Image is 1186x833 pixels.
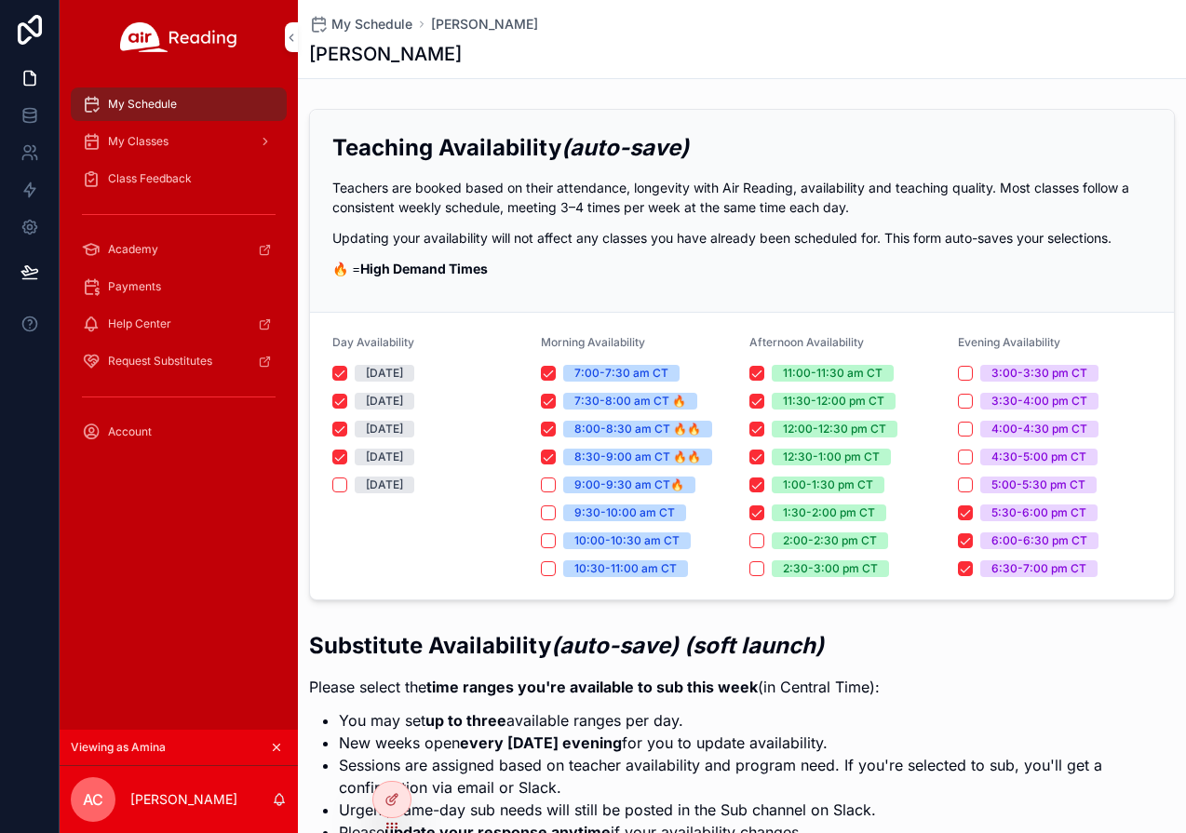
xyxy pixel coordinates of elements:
[130,790,237,809] p: [PERSON_NAME]
[108,242,158,257] span: Academy
[366,477,403,493] div: [DATE]
[366,393,403,410] div: [DATE]
[783,449,880,465] div: 12:30-1:00 pm CT
[958,335,1060,349] span: Evening Availability
[339,799,1175,821] li: Urgent, same-day sub needs will still be posted in the Sub channel on Slack.
[71,125,287,158] a: My Classes
[783,477,873,493] div: 1:00-1:30 pm CT
[541,335,645,349] span: Morning Availability
[561,134,689,161] em: (auto-save)
[120,22,237,52] img: App logo
[71,233,287,266] a: Academy
[71,740,166,755] span: Viewing as Amina
[71,307,287,341] a: Help Center
[339,709,1175,732] li: You may set available ranges per day.
[309,676,1175,698] p: Please select the (in Central Time):
[108,354,212,369] span: Request Substitutes
[71,344,287,378] a: Request Substitutes
[71,415,287,449] a: Account
[783,532,877,549] div: 2:00-2:30 pm CT
[991,393,1087,410] div: 3:30-4:00 pm CT
[991,560,1086,577] div: 6:30-7:00 pm CT
[783,560,878,577] div: 2:30-3:00 pm CT
[332,132,1152,163] h2: Teaching Availability
[991,449,1086,465] div: 4:30-5:00 pm CT
[331,15,412,34] span: My Schedule
[108,97,177,112] span: My Schedule
[574,393,686,410] div: 7:30-8:00 am CT 🔥
[574,560,677,577] div: 10:30-11:00 am CT
[574,532,680,549] div: 10:00-10:30 am CT
[309,630,1175,661] h2: Substitute Availability
[71,162,287,195] a: Class Feedback
[991,365,1087,382] div: 3:00-3:30 pm CT
[108,316,171,331] span: Help Center
[783,365,883,382] div: 11:00-11:30 am CT
[339,754,1175,799] li: Sessions are assigned based on teacher availability and program need. If you're selected to sub, ...
[332,228,1152,248] p: Updating your availability will not affect any classes you have already been scheduled for. This ...
[574,365,668,382] div: 7:00-7:30 am CT
[108,279,161,294] span: Payments
[83,788,103,811] span: AC
[991,532,1087,549] div: 6:00-6:30 pm CT
[991,421,1087,437] div: 4:00-4:30 pm CT
[425,711,506,730] strong: up to three
[60,74,298,473] div: scrollable content
[309,15,412,34] a: My Schedule
[71,87,287,121] a: My Schedule
[366,365,403,382] div: [DATE]
[991,504,1086,521] div: 5:30-6:00 pm CT
[783,421,886,437] div: 12:00-12:30 pm CT
[108,134,168,149] span: My Classes
[749,335,864,349] span: Afternoon Availability
[309,41,462,67] h1: [PERSON_NAME]
[366,449,403,465] div: [DATE]
[574,504,675,521] div: 9:30-10:00 am CT
[426,678,758,696] strong: time ranges you're available to sub this week
[332,335,414,349] span: Day Availability
[783,504,875,521] div: 1:30-2:00 pm CT
[339,732,1175,754] li: New weeks open for you to update availability.
[366,421,403,437] div: [DATE]
[783,393,884,410] div: 11:30-12:00 pm CT
[551,632,824,659] em: (auto-save) (soft launch)
[360,261,488,276] strong: High Demand Times
[108,171,192,186] span: Class Feedback
[991,477,1085,493] div: 5:00-5:30 pm CT
[574,477,684,493] div: 9:00-9:30 am CT🔥
[71,270,287,303] a: Payments
[574,421,701,437] div: 8:00-8:30 am CT 🔥🔥
[431,15,538,34] a: [PERSON_NAME]
[332,259,1152,278] p: 🔥 =
[460,733,622,752] strong: every [DATE] evening
[332,178,1152,217] p: Teachers are booked based on their attendance, longevity with Air Reading, availability and teach...
[108,424,152,439] span: Account
[574,449,701,465] div: 8:30-9:00 am CT 🔥🔥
